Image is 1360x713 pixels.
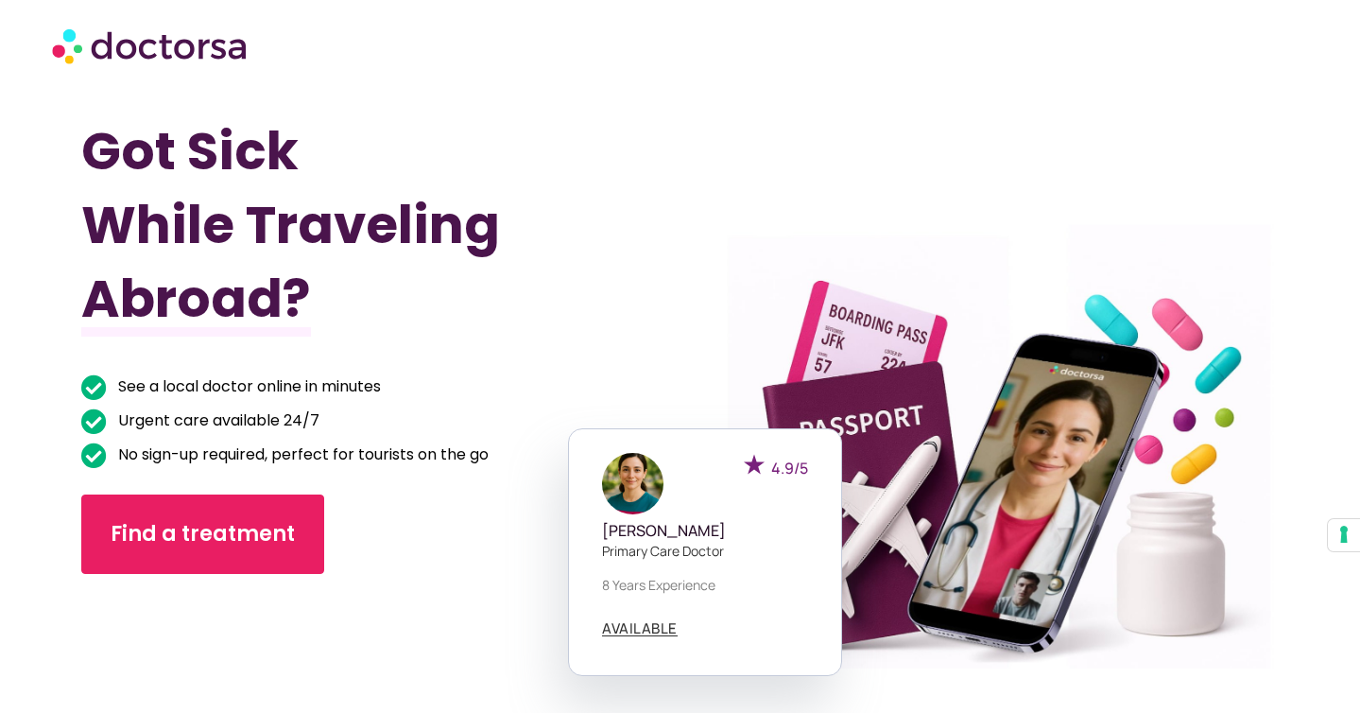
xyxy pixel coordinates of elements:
a: Find a treatment [81,495,324,574]
span: No sign-up required, perfect for tourists on the go [113,442,489,468]
h1: Got Sick While Traveling Abroad? [81,114,590,336]
span: AVAILABLE [602,621,678,635]
h5: [PERSON_NAME] [602,522,808,540]
button: Your consent preferences for tracking technologies [1328,519,1360,551]
span: Urgent care available 24/7 [113,408,319,434]
span: See a local doctor online in minutes [113,374,381,400]
p: Primary care doctor [602,541,808,561]
a: AVAILABLE [602,621,678,636]
span: 4.9/5 [771,458,808,478]
p: 8 years experience [602,575,808,595]
span: Find a treatment [111,519,295,549]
